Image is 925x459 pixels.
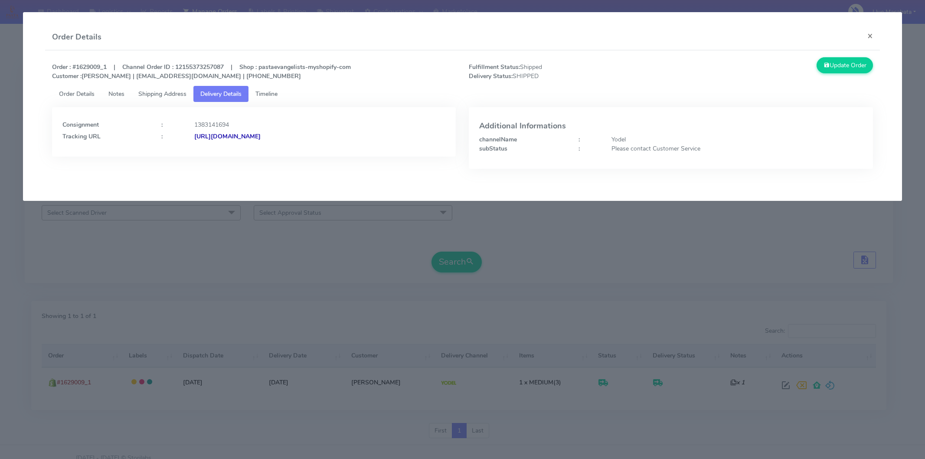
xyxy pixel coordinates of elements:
[200,90,242,98] span: Delivery Details
[579,144,580,153] strong: :
[605,144,869,153] div: Please contact Customer Service
[59,90,95,98] span: Order Details
[161,121,163,129] strong: :
[817,57,873,73] button: Update Order
[62,132,101,141] strong: Tracking URL
[605,135,869,144] div: Yodel
[479,122,863,131] h4: Additional Informations
[52,72,82,80] strong: Customer :
[161,132,163,141] strong: :
[194,132,261,141] strong: [URL][DOMAIN_NAME]
[108,90,124,98] span: Notes
[579,135,580,144] strong: :
[479,135,517,144] strong: channelName
[52,63,351,80] strong: Order : #1629009_1 | Channel Order ID : 12155373257087 | Shop : pastaevangelists-myshopify-com [P...
[462,62,671,81] span: Shipped SHIPPED
[469,63,520,71] strong: Fulfillment Status:
[188,120,452,129] div: 1383141694
[469,72,513,80] strong: Delivery Status:
[255,90,278,98] span: Timeline
[138,90,186,98] span: Shipping Address
[52,31,101,43] h4: Order Details
[62,121,99,129] strong: Consignment
[860,24,880,47] button: Close
[52,86,873,102] ul: Tabs
[479,144,507,153] strong: subStatus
